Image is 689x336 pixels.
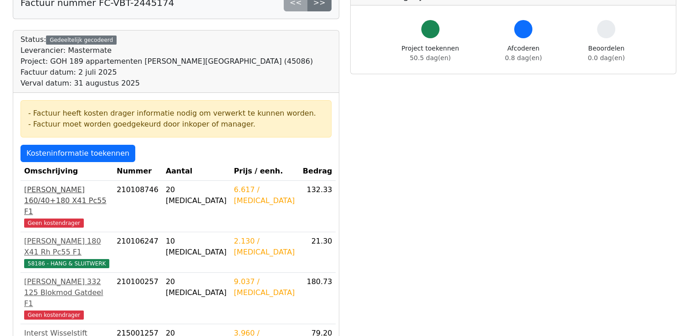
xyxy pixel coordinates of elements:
[505,44,542,63] div: Afcoderen
[24,236,109,258] div: [PERSON_NAME] 180 X41 Rh Pc55 F1
[234,184,295,206] div: 6.617 / [MEDICAL_DATA]
[298,181,336,232] td: 132.33
[24,184,109,228] a: [PERSON_NAME] 160/40+180 X41 Pc55 F1Geen kostendrager
[505,54,542,61] span: 0.8 dag(en)
[234,276,295,298] div: 9.037 / [MEDICAL_DATA]
[298,162,336,181] th: Bedrag
[166,276,227,298] div: 20 [MEDICAL_DATA]
[298,273,336,324] td: 180.73
[410,54,451,61] span: 50.5 dag(en)
[20,145,135,162] a: Kosteninformatie toekennen
[24,276,109,309] div: [PERSON_NAME] 332 125 Blokmod Gatdeel F1
[24,259,109,268] span: 58186 - HANG & SLUITWERK
[24,184,109,217] div: [PERSON_NAME] 160/40+180 X41 Pc55 F1
[20,34,313,89] div: Status:
[24,236,109,269] a: [PERSON_NAME] 180 X41 Rh Pc55 F158186 - HANG & SLUITWERK
[20,78,313,89] div: Verval datum: 31 augustus 2025
[402,44,459,63] div: Project toekennen
[24,219,84,228] span: Geen kostendrager
[162,162,230,181] th: Aantal
[20,45,313,56] div: Leverancier: Mastermate
[230,162,299,181] th: Prijs / eenh.
[28,119,324,130] div: - Factuur moet worden goedgekeurd door inkoper of manager.
[113,232,162,273] td: 210106247
[20,67,313,78] div: Factuur datum: 2 juli 2025
[588,44,625,63] div: Beoordelen
[166,184,227,206] div: 20 [MEDICAL_DATA]
[588,54,625,61] span: 0.0 dag(en)
[20,162,113,181] th: Omschrijving
[20,56,313,67] div: Project: GOH 189 appartementen [PERSON_NAME][GEOGRAPHIC_DATA] (45086)
[24,276,109,320] a: [PERSON_NAME] 332 125 Blokmod Gatdeel F1Geen kostendrager
[113,273,162,324] td: 210100257
[28,108,324,119] div: - Factuur heeft kosten drager informatie nodig om verwerkt te kunnen worden.
[298,232,336,273] td: 21.30
[24,311,84,320] span: Geen kostendrager
[234,236,295,258] div: 2.130 / [MEDICAL_DATA]
[113,162,162,181] th: Nummer
[166,236,227,258] div: 10 [MEDICAL_DATA]
[46,36,117,45] div: Gedeeltelijk gecodeerd
[113,181,162,232] td: 210108746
